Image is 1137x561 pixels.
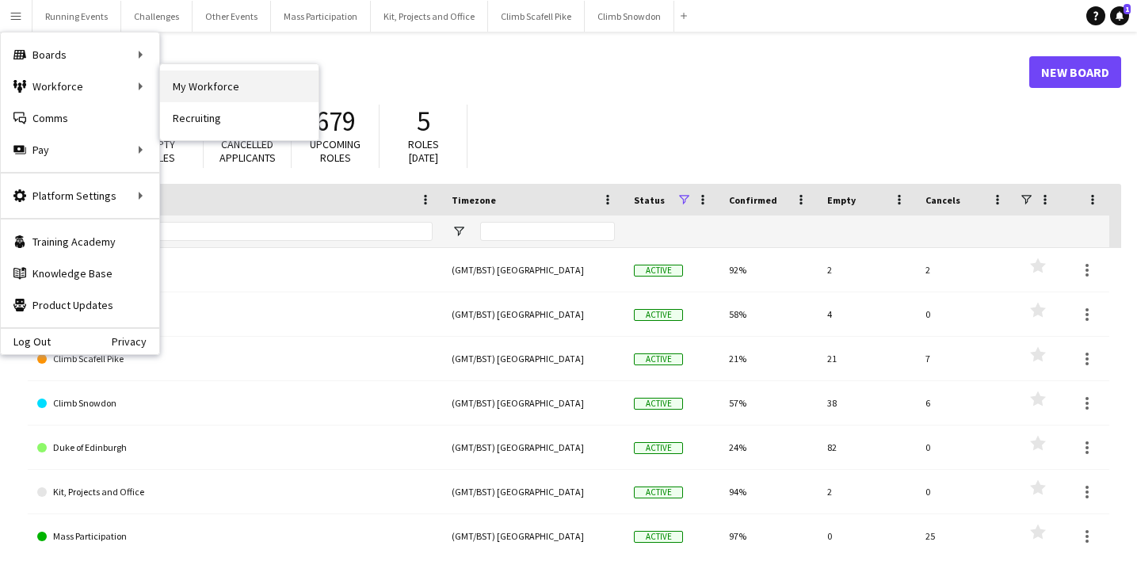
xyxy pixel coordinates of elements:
[916,337,1014,380] div: 7
[818,514,916,558] div: 0
[37,514,433,559] a: Mass Participation
[818,292,916,336] div: 4
[1,335,51,348] a: Log Out
[160,102,319,134] a: Recruiting
[452,194,496,206] span: Timezone
[37,426,433,470] a: Duke of Edinburgh
[916,292,1014,336] div: 0
[916,248,1014,292] div: 2
[417,104,430,139] span: 5
[442,514,624,558] div: (GMT/BST) [GEOGRAPHIC_DATA]
[1,39,159,71] div: Boards
[729,194,777,206] span: Confirmed
[315,104,356,139] span: 679
[1,102,159,134] a: Comms
[634,194,665,206] span: Status
[219,137,276,165] span: Cancelled applicants
[1,226,159,258] a: Training Academy
[916,426,1014,469] div: 0
[585,1,674,32] button: Climb Snowdon
[1,180,159,212] div: Platform Settings
[916,470,1014,513] div: 0
[452,224,466,239] button: Open Filter Menu
[442,337,624,380] div: (GMT/BST) [GEOGRAPHIC_DATA]
[916,381,1014,425] div: 6
[480,222,615,241] input: Timezone Filter Input
[66,222,433,241] input: Board name Filter Input
[442,381,624,425] div: (GMT/BST) [GEOGRAPHIC_DATA]
[408,137,439,165] span: Roles [DATE]
[32,1,121,32] button: Running Events
[193,1,271,32] button: Other Events
[818,426,916,469] div: 82
[827,194,856,206] span: Empty
[916,514,1014,558] div: 25
[442,426,624,469] div: (GMT/BST) [GEOGRAPHIC_DATA]
[310,137,361,165] span: Upcoming roles
[160,71,319,102] a: My Workforce
[719,426,818,469] div: 24%
[634,442,683,454] span: Active
[121,1,193,32] button: Challenges
[442,292,624,336] div: (GMT/BST) [GEOGRAPHIC_DATA]
[818,381,916,425] div: 38
[1029,56,1121,88] a: New Board
[37,248,433,292] a: Challenges
[37,337,433,381] a: Climb Scafell Pike
[634,531,683,543] span: Active
[442,248,624,292] div: (GMT/BST) [GEOGRAPHIC_DATA]
[488,1,585,32] button: Climb Scafell Pike
[37,381,433,426] a: Climb Snowdon
[271,1,371,32] button: Mass Participation
[634,265,683,277] span: Active
[37,292,433,337] a: Climb [PERSON_NAME]
[634,487,683,498] span: Active
[719,381,818,425] div: 57%
[371,1,488,32] button: Kit, Projects and Office
[818,470,916,513] div: 2
[634,353,683,365] span: Active
[1110,6,1129,25] a: 1
[719,337,818,380] div: 21%
[1,71,159,102] div: Workforce
[925,194,960,206] span: Cancels
[634,398,683,410] span: Active
[818,248,916,292] div: 2
[1,134,159,166] div: Pay
[634,309,683,321] span: Active
[719,292,818,336] div: 58%
[719,248,818,292] div: 92%
[112,335,159,348] a: Privacy
[1,289,159,321] a: Product Updates
[719,470,818,513] div: 94%
[28,60,1029,84] h1: Boards
[1,258,159,289] a: Knowledge Base
[1124,4,1131,14] span: 1
[719,514,818,558] div: 97%
[818,337,916,380] div: 21
[442,470,624,513] div: (GMT/BST) [GEOGRAPHIC_DATA]
[37,470,433,514] a: Kit, Projects and Office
